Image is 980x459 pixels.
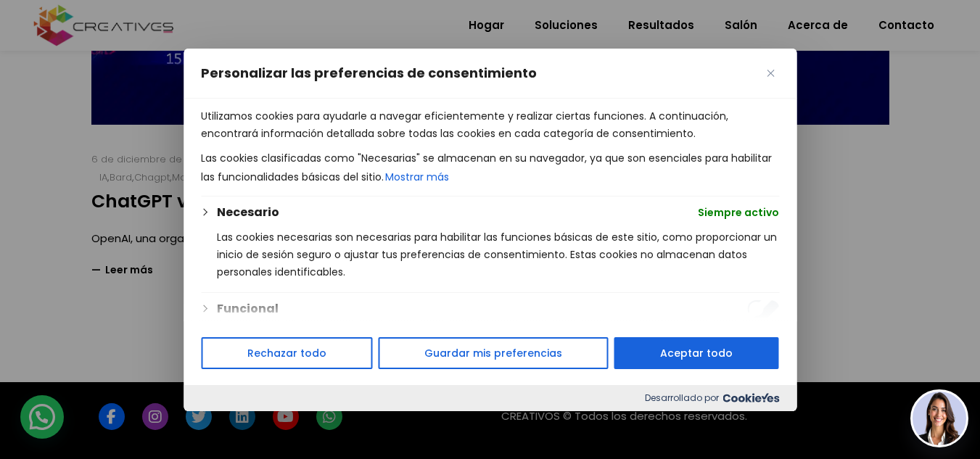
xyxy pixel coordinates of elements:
img: agente [913,392,966,445]
img: Cerca [767,69,774,76]
button: Rechazar todo [201,337,372,369]
button: Guardar mis preferencias [378,337,608,369]
font: Rechazar todo [247,346,326,360]
font: Mostrar más [385,169,449,183]
div: Personalizar las preferencias de consentimiento [184,48,796,410]
img: Logotipo de Cookieyes [722,393,779,402]
font: Siempre activo [698,204,779,219]
font: Las cookies clasificadas como "Necesarias" se almacenan en su navegador, ya que son esenciales pa... [201,150,772,183]
button: Aceptar todo [614,337,779,369]
font: Utilizamos cookies para ayudarle a navegar eficientemente y realizar ciertas funciones. A continu... [201,108,728,140]
button: Cerca [762,64,779,81]
font: Aceptar todo [660,346,733,360]
button: Mostrar más [384,166,450,186]
font: Desarrollado por [645,392,719,404]
font: Guardar mis preferencias [424,346,562,360]
font: Personalizar las preferencias de consentimiento [201,63,537,81]
font: Las cookies necesarias son necesarias para habilitar las funciones básicas de este sitio, como pr... [217,229,777,278]
button: Necesario [217,203,279,220]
